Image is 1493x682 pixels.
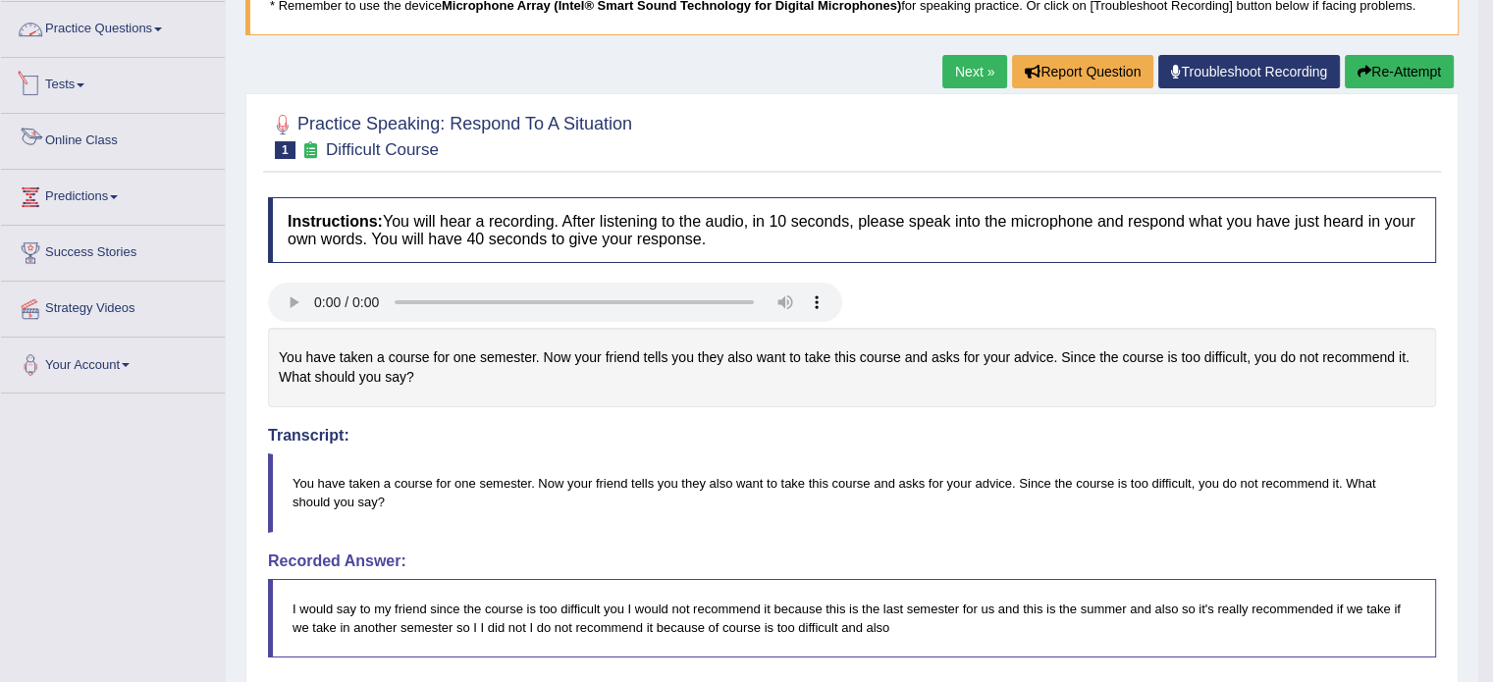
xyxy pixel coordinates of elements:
[300,141,321,160] small: Exam occurring question
[268,453,1436,532] blockquote: You have taken a course for one semester. Now your friend tells you they also want to take this c...
[268,197,1436,263] h4: You will hear a recording. After listening to the audio, in 10 seconds, please speak into the mic...
[326,140,439,159] small: Difficult Course
[1158,55,1340,88] a: Troubleshoot Recording
[1345,55,1454,88] button: Re-Attempt
[1,2,225,51] a: Practice Questions
[1,338,225,387] a: Your Account
[1012,55,1153,88] button: Report Question
[1,58,225,107] a: Tests
[268,328,1436,407] div: You have taken a course for one semester. Now your friend tells you they also want to take this c...
[1,226,225,275] a: Success Stories
[1,114,225,163] a: Online Class
[268,110,632,159] h2: Practice Speaking: Respond To A Situation
[268,552,1436,570] h4: Recorded Answer:
[268,579,1436,657] blockquote: I would say to my friend since the course is too difficult you I would not recommend it because t...
[288,213,383,230] b: Instructions:
[275,141,295,159] span: 1
[1,170,225,219] a: Predictions
[942,55,1007,88] a: Next »
[1,282,225,331] a: Strategy Videos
